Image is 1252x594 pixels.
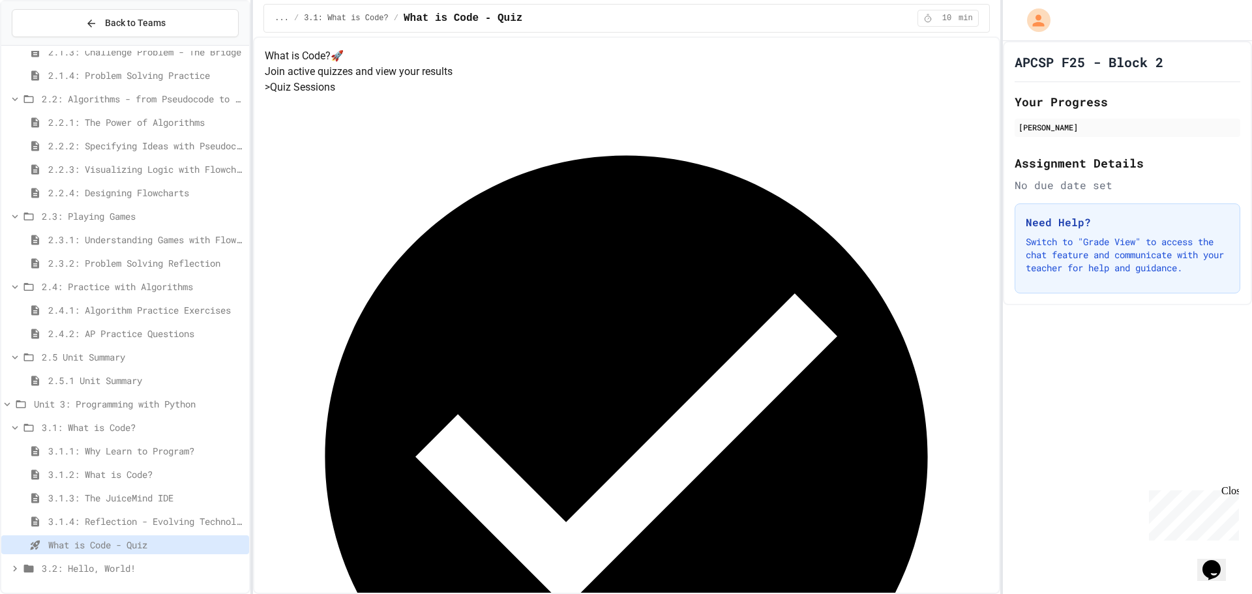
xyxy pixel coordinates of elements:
[294,13,299,23] span: /
[1019,121,1236,133] div: [PERSON_NAME]
[1026,215,1229,230] h3: Need Help?
[48,256,244,270] span: 2.3.2: Problem Solving Reflection
[48,374,244,387] span: 2.5.1 Unit Summary
[105,16,166,30] span: Back to Teams
[1144,485,1239,541] iframe: chat widget
[42,209,244,223] span: 2.3: Playing Games
[48,233,244,246] span: 2.3.1: Understanding Games with Flowcharts
[1015,154,1240,172] h2: Assignment Details
[394,13,398,23] span: /
[42,280,244,293] span: 2.4: Practice with Algorithms
[48,139,244,153] span: 2.2.2: Specifying Ideas with Pseudocode
[404,10,522,26] span: What is Code - Quiz
[265,80,988,95] h5: > Quiz Sessions
[1197,542,1239,581] iframe: chat widget
[48,45,244,59] span: 2.1.3: Challenge Problem - The Bridge
[34,397,244,411] span: Unit 3: Programming with Python
[48,68,244,82] span: 2.1.4: Problem Solving Practice
[48,303,244,317] span: 2.4.1: Algorithm Practice Exercises
[48,444,244,458] span: 3.1.1: Why Learn to Program?
[265,48,988,64] h4: What is Code? 🚀
[42,92,244,106] span: 2.2: Algorithms - from Pseudocode to Flowcharts
[5,5,90,83] div: Chat with us now!Close
[1015,93,1240,111] h2: Your Progress
[42,421,244,434] span: 3.1: What is Code?
[275,13,289,23] span: ...
[42,350,244,364] span: 2.5 Unit Summary
[48,162,244,176] span: 2.2.3: Visualizing Logic with Flowcharts
[12,9,239,37] button: Back to Teams
[1015,177,1240,193] div: No due date set
[48,186,244,200] span: 2.2.4: Designing Flowcharts
[48,115,244,129] span: 2.2.1: The Power of Algorithms
[1015,53,1163,71] h1: APCSP F25 - Block 2
[1026,235,1229,275] p: Switch to "Grade View" to access the chat feature and communicate with your teacher for help and ...
[48,468,244,481] span: 3.1.2: What is Code?
[48,514,244,528] span: 3.1.4: Reflection - Evolving Technology
[265,64,988,80] p: Join active quizzes and view your results
[959,13,973,23] span: min
[42,561,244,575] span: 3.2: Hello, World!
[48,327,244,340] span: 2.4.2: AP Practice Questions
[304,13,389,23] span: 3.1: What is Code?
[936,13,957,23] span: 10
[1013,5,1054,35] div: My Account
[48,491,244,505] span: 3.1.3: The JuiceMind IDE
[48,538,244,552] span: What is Code - Quiz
